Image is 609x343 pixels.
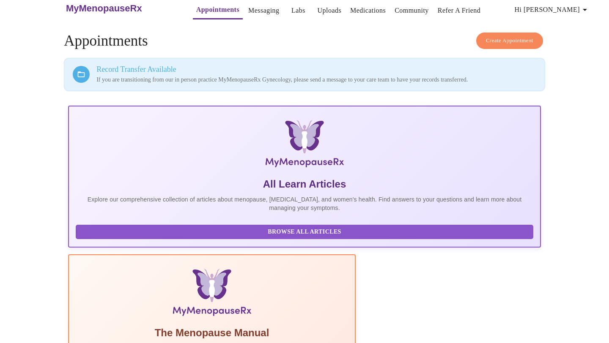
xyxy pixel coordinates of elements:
h5: All Learn Articles [76,177,533,191]
button: Create Appointment [476,33,543,49]
span: Create Appointment [486,36,533,46]
button: Appointments [193,1,243,19]
h3: Record Transfer Available [96,65,536,74]
a: Refer a Friend [438,5,481,16]
img: MyMenopauseRx Logo [147,120,462,171]
a: Messaging [248,5,279,16]
button: Medications [347,2,389,19]
button: Messaging [245,2,283,19]
h5: The Menopause Manual [76,326,348,340]
button: Refer a Friend [434,2,484,19]
button: Uploads [314,2,345,19]
a: Medications [350,5,386,16]
a: Uploads [318,5,342,16]
button: Community [391,2,432,19]
a: Community [395,5,429,16]
button: Hi [PERSON_NAME] [511,1,593,18]
p: If you are transitioning from our in person practice MyMenopauseRx Gynecology, please send a mess... [96,76,536,84]
a: Browse All Articles [76,228,535,235]
span: Hi [PERSON_NAME] [515,4,590,16]
h3: MyMenopauseRx [66,3,142,14]
img: Menopause Manual [119,269,304,319]
button: Browse All Articles [76,225,533,240]
a: Labs [291,5,305,16]
p: Explore our comprehensive collection of articles about menopause, [MEDICAL_DATA], and women's hea... [76,195,533,212]
button: Labs [285,2,312,19]
span: Browse All Articles [84,227,525,237]
a: Appointments [196,4,239,16]
h4: Appointments [64,33,545,49]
